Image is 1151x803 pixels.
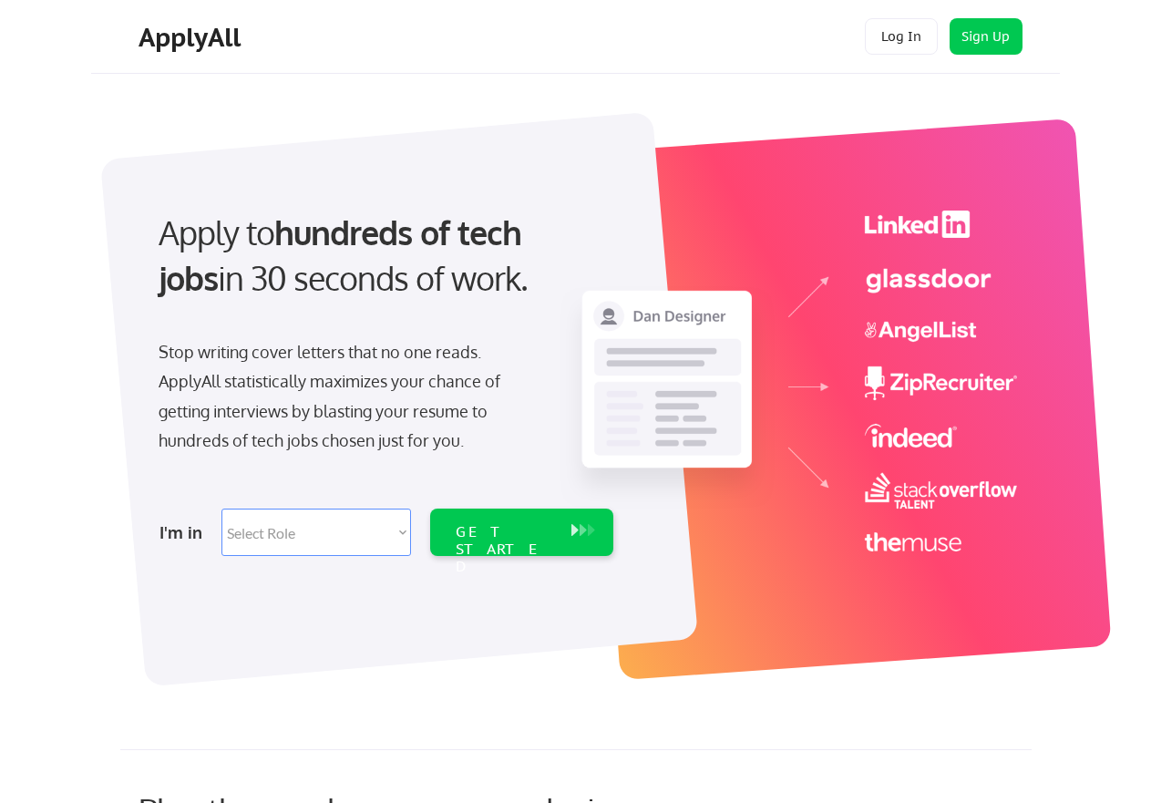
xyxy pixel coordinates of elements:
[139,22,246,53] div: ApplyAll
[159,211,529,298] strong: hundreds of tech jobs
[159,337,533,456] div: Stop writing cover letters that no one reads. ApplyAll statistically maximizes your chance of get...
[456,523,553,576] div: GET STARTED
[159,518,211,547] div: I'm in
[865,18,938,55] button: Log In
[159,210,606,302] div: Apply to in 30 seconds of work.
[950,18,1023,55] button: Sign Up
